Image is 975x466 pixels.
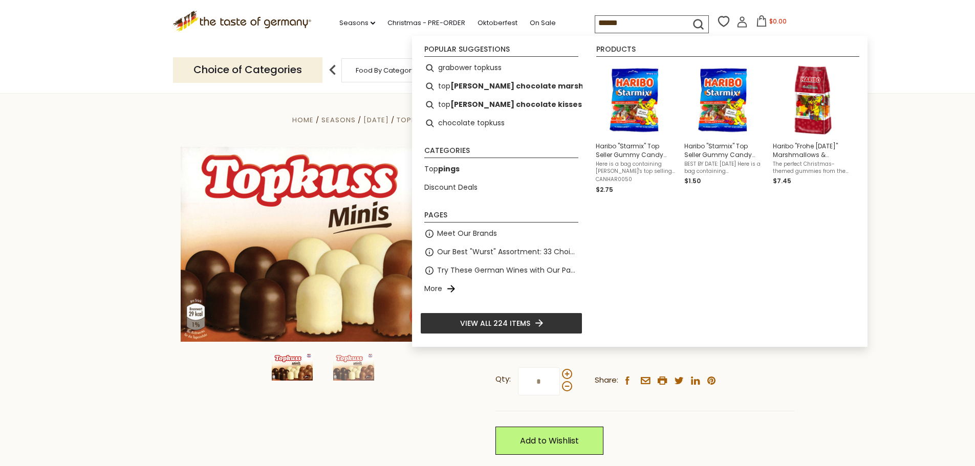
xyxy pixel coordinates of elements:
[424,182,478,193] a: Discount Deals
[684,176,701,185] span: $1.50
[437,228,497,239] a: Meet Our Brands
[596,185,613,194] span: $2.75
[420,280,582,298] li: More
[420,225,582,243] li: Meet Our Brands
[596,176,676,183] span: CANHAR0050
[420,261,582,280] li: Try These German Wines with Our Pastry or Charcuterie
[420,160,582,179] li: Toppings
[420,243,582,261] li: Our Best "Wurst" Assortment: 33 Choices For The Grillabend
[437,264,578,276] a: Try These German Wines with Our Pastry or Charcuterie
[769,17,787,26] span: $0.00
[495,373,511,386] strong: Qty:
[460,318,530,329] span: View all 224 items
[595,374,618,387] span: Share:
[437,246,578,258] a: Our Best "Wurst" Assortment: 33 Choices For The Grillabend
[773,161,853,175] span: The perfect Christmas-themed gummies from the world's most famous gummy candy producer. [PERSON_N...
[339,17,375,29] a: Seasons
[272,354,313,381] img: Topkuss Chocolate Marshmellow Kisses (4 units)
[356,66,415,74] a: Food By Category
[173,57,322,82] p: Choice of Categories
[478,17,517,29] a: Oktoberfest
[321,115,356,125] a: Seasons
[518,367,560,395] input: Qty:
[596,142,676,159] span: Haribo "Starmix" Top Seller Gummy Candy Selection - 5 oz.
[420,96,582,114] li: topkuss chocolate kisses are
[530,17,556,29] a: On Sale
[684,161,765,175] span: BEST BY DATE: [DATE] Here is a bag containing [PERSON_NAME]'s top selling gummy candies: the bear...
[684,142,765,159] span: Haribo "Starmix" Top Seller Gummy Candy Selection - 5 oz. - DEAL
[420,59,582,77] li: grabower topkuss
[420,179,582,197] li: Discount Deals
[420,114,582,132] li: chocolate topkuss
[363,115,389,125] a: [DATE]
[181,147,480,342] img: Topkuss Chocolate Marshmellow Kisses (4 units)
[596,63,676,195] a: Haribo "Starmix" Top Seller Gummy Candy Selection - 5 oz.Here is a bag containing [PERSON_NAME]'s...
[292,115,314,125] a: Home
[387,17,465,29] a: Christmas - PRE-ORDER
[773,142,853,159] span: Haribo "Frohe [DATE]" Marshmallows & [PERSON_NAME], 10.5 oz
[769,59,857,199] li: Haribo "Frohe Weihnachten" Marshmallows & Gummies, 10.5 oz
[438,164,460,174] b: pings
[773,176,791,185] span: $7.45
[412,36,868,347] div: Instant Search Results
[420,77,582,96] li: topkuss chocolate marshmallow kisses 12 pc
[596,161,676,175] span: Here is a bag containing [PERSON_NAME]'s top selling gummy candies: the bear, cola bottle, twin s...
[592,59,680,199] li: Haribo "Starmix" Top Seller Gummy Candy Selection - 5 oz.
[424,46,578,57] li: Popular suggestions
[397,115,683,125] a: Topkuss Chocolate Marshmallow Kisses Mini Assortment 32 pc. 9.4 oz
[684,63,765,195] a: Haribo "Starmix" Top Seller Gummy Candy Selection - 5 oz. - DEALBEST BY DATE: [DATE] Here is a ba...
[680,59,769,199] li: Haribo "Starmix" Top Seller Gummy Candy Selection - 5 oz. - DEAL
[322,60,343,80] img: previous arrow
[773,63,853,195] a: Haribo "Frohe [DATE]" Marshmallows & [PERSON_NAME], 10.5 ozThe perfect Christmas-themed gummies f...
[424,163,460,175] a: Toppings
[424,147,578,158] li: Categories
[596,46,859,57] li: Products
[450,99,597,110] b: [PERSON_NAME] chocolate kisses are
[424,211,578,223] li: Pages
[495,427,603,455] a: Add to Wishlist
[420,313,582,334] li: View all 224 items
[450,80,657,92] b: [PERSON_NAME] chocolate marshmallow kisses 12 pc
[750,15,793,31] button: $0.00
[333,354,374,381] img: Topkuss Minis Chocolate Kisses in three varieties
